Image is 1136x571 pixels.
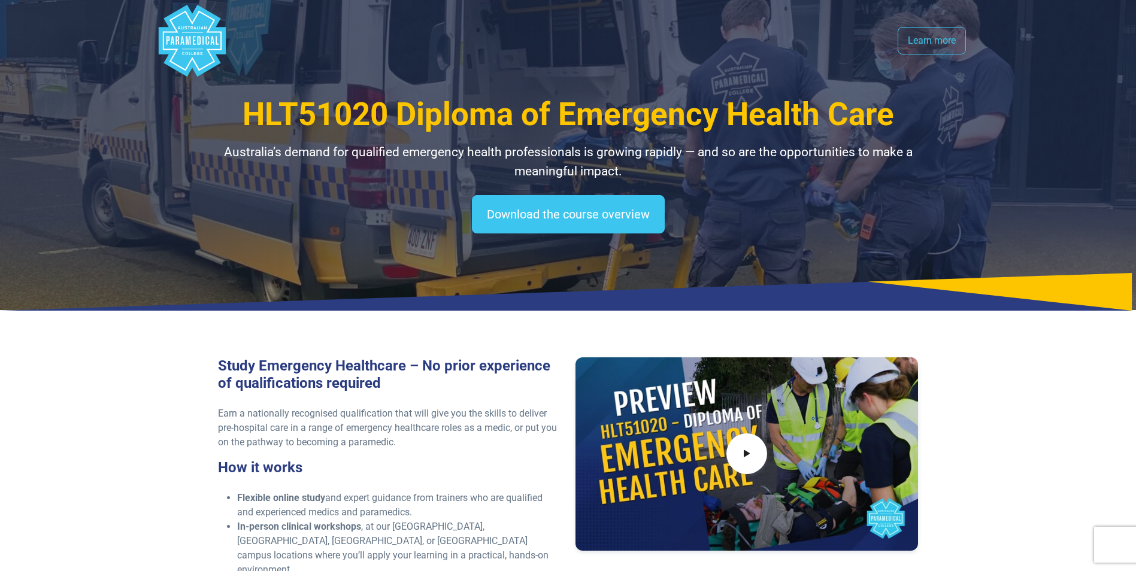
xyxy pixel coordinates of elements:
a: Download the course overview [472,195,665,233]
p: Australia’s demand for qualified emergency health professionals is growing rapidly — and so are t... [218,143,919,181]
li: and expert guidance from trainers who are qualified and experienced medics and paramedics. [237,491,561,520]
h3: Study Emergency Healthcare – No prior experience of qualifications required [218,357,561,392]
h3: How it works [218,459,561,476]
p: Earn a nationally recognised qualification that will give you the skills to deliver pre-hospital ... [218,406,561,449]
strong: Flexible online study [237,492,325,503]
strong: In-person clinical workshops [237,521,361,532]
div: Australian Paramedical College [156,5,228,77]
span: HLT51020 Diploma of Emergency Health Care [243,96,894,133]
a: Learn more [898,27,966,54]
